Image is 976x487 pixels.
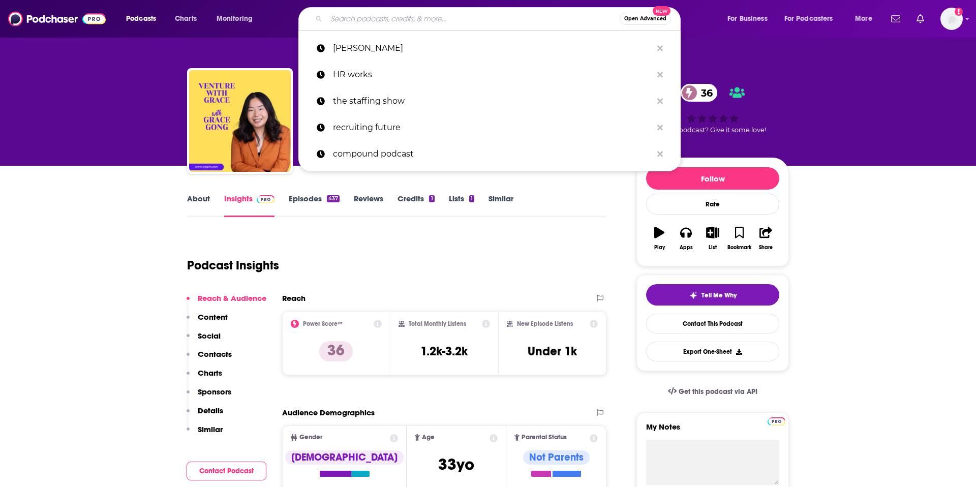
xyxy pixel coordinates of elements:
div: Play [654,245,665,251]
img: Podchaser Pro [768,417,785,425]
img: User Profile [940,8,963,30]
a: 36 [681,84,718,102]
span: Monitoring [217,12,253,26]
button: Bookmark [726,220,752,257]
span: More [855,12,872,26]
p: Sponsors [198,387,231,397]
h2: Total Monthly Listens [409,320,466,327]
button: Apps [673,220,699,257]
p: grace gong [333,35,652,62]
img: Podchaser Pro [257,195,274,203]
p: Reach & Audience [198,293,266,303]
a: Credits1 [398,194,434,217]
a: Reviews [354,194,383,217]
button: Content [187,312,228,331]
div: Not Parents [523,450,590,465]
a: Similar [489,194,513,217]
a: HR works [298,62,681,88]
button: Contacts [187,349,232,368]
span: For Podcasters [784,12,833,26]
button: Export One-Sheet [646,342,779,361]
button: Follow [646,167,779,190]
button: tell me why sparkleTell Me Why [646,284,779,306]
a: Episodes437 [289,194,340,217]
p: the staffing show [333,88,652,114]
span: Good podcast? Give it some love! [659,126,766,134]
a: Get this podcast via API [660,379,766,404]
span: Get this podcast via API [679,387,757,396]
h2: New Episode Listens [517,320,573,327]
img: tell me why sparkle [689,291,697,299]
button: Reach & Audience [187,293,266,312]
a: Show notifications dropdown [887,10,904,27]
a: Charts [168,11,203,27]
h1: Podcast Insights [187,258,279,273]
button: Charts [187,368,222,387]
p: Contacts [198,349,232,359]
img: Podchaser - Follow, Share and Rate Podcasts [8,9,106,28]
p: Similar [198,424,223,434]
h2: Power Score™ [303,320,343,327]
button: List [699,220,726,257]
input: Search podcasts, credits, & more... [326,11,620,27]
button: open menu [848,11,885,27]
h3: 1.2k-3.2k [420,344,468,359]
span: Parental Status [522,434,567,441]
span: Podcasts [126,12,156,26]
div: Apps [680,245,693,251]
h2: Audience Demographics [282,408,375,417]
p: Details [198,406,223,415]
a: compound podcast [298,141,681,167]
p: HR works [333,62,652,88]
div: Bookmark [727,245,751,251]
button: Play [646,220,673,257]
button: Sponsors [187,387,231,406]
h2: Reach [282,293,306,303]
a: Contact This Podcast [646,314,779,333]
p: compound podcast [333,141,652,167]
span: For Business [727,12,768,26]
button: Open AdvancedNew [620,13,671,25]
button: Similar [187,424,223,443]
div: List [709,245,717,251]
a: [PERSON_NAME] [298,35,681,62]
button: open menu [119,11,169,27]
a: About [187,194,210,217]
button: open menu [720,11,780,27]
span: Charts [175,12,197,26]
div: Rate [646,194,779,215]
span: 36 [691,84,718,102]
button: open menu [209,11,266,27]
div: [DEMOGRAPHIC_DATA] [285,450,404,465]
span: Age [422,434,435,441]
span: New [653,6,671,16]
a: InsightsPodchaser Pro [224,194,274,217]
div: Search podcasts, credits, & more... [308,7,690,31]
button: Social [187,331,221,350]
span: Gender [299,434,322,441]
button: Details [187,406,223,424]
p: recruiting future [333,114,652,141]
div: Share [759,245,773,251]
a: Pro website [768,416,785,425]
h3: Under 1k [528,344,577,359]
button: Share [753,220,779,257]
span: Tell Me Why [701,291,737,299]
a: the staffing show [298,88,681,114]
button: Contact Podcast [187,462,266,480]
div: 437 [327,195,340,202]
p: Content [198,312,228,322]
a: Lists1 [449,194,474,217]
div: 1 [469,195,474,202]
span: Logged in as kgolds [940,8,963,30]
p: Charts [198,368,222,378]
span: Open Advanced [624,16,666,21]
span: 33 yo [438,454,474,474]
a: Show notifications dropdown [912,10,928,27]
p: Social [198,331,221,341]
button: open menu [778,11,848,27]
div: 36Good podcast? Give it some love! [636,77,789,140]
img: Venture with Grace [189,70,291,172]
